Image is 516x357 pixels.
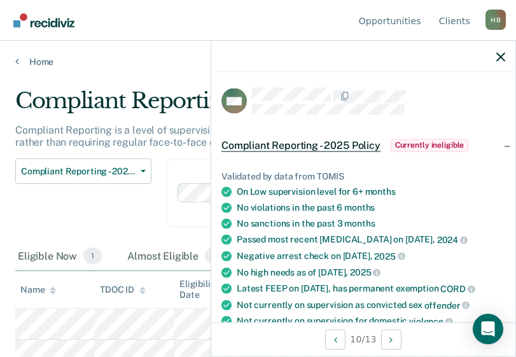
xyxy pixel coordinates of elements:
div: Compliant Reporting - 2025 Policy [15,88,480,124]
span: months [344,202,375,213]
span: Currently ineligible [391,139,469,151]
span: 2024 [437,235,468,245]
span: months [365,186,396,197]
span: violence [409,316,453,326]
span: Compliant Reporting - 2025 Policy [21,166,136,177]
img: Recidiviz [13,13,74,27]
a: Home [15,56,501,67]
div: Almost Eligible [125,242,228,270]
button: Previous Opportunity [325,329,345,349]
button: Profile dropdown button [485,10,506,30]
div: Passed most recent [MEDICAL_DATA] on [DATE], [237,234,505,246]
span: Compliant Reporting - 2025 Policy [221,139,380,151]
div: Eligible Now [15,242,104,270]
div: No sanctions in the past 3 [237,218,505,229]
div: Latest FEEP on [DATE], has permanent exemption [237,283,505,295]
div: Compliant Reporting - 2025 PolicyCurrently ineligible [211,125,515,165]
div: Not currently on supervision for domestic [237,316,505,327]
div: H B [485,10,506,30]
div: Eligibility Date [179,279,249,300]
div: No violations in the past 6 [237,202,505,213]
div: Open Intercom Messenger [473,314,503,344]
span: 2025 [374,251,405,261]
div: Validated by data from TOMIS [221,171,505,181]
span: 2025 [350,267,380,277]
span: offender [424,300,470,310]
div: TDOC ID [100,284,146,295]
span: 1 [83,248,102,264]
div: Negative arrest check on [DATE], [237,250,505,262]
div: No high needs as of [DATE], [237,267,505,278]
button: Next Opportunity [381,329,401,349]
span: months [344,218,375,228]
div: 10 / 13 [211,322,515,356]
span: 3 [205,248,225,264]
span: CORD [440,283,475,293]
div: Name [20,284,56,295]
div: On Low supervision level for 6+ [237,186,505,197]
div: Not currently on supervision as convicted sex [237,299,505,311]
p: Compliant Reporting is a level of supervision that uses an interactive voice recognition system, ... [15,124,452,148]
